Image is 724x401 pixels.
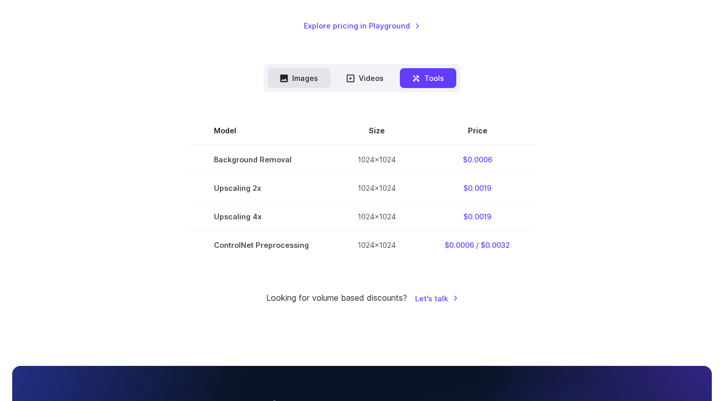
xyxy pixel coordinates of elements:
[333,231,420,260] td: 1024x1024
[400,68,456,88] button: Tools
[190,231,333,260] td: ControlNet Preprocessing
[266,292,407,305] small: Looking for volume based discounts?
[420,174,534,203] td: $0.0019
[190,117,333,145] th: Model
[420,231,534,260] td: $0.0006 / $0.0032
[268,68,330,88] button: Images
[333,117,420,145] th: Size
[420,145,534,174] td: $0.0006
[420,117,534,145] th: Price
[190,203,333,231] td: Upscaling 4x
[333,145,420,174] td: 1024x1024
[333,203,420,231] td: 1024x1024
[334,68,396,88] button: Videos
[420,203,534,231] td: $0.0019
[415,293,458,304] a: Let's talk
[190,174,333,203] td: Upscaling 2x
[304,20,420,32] a: Explore pricing in Playground
[190,145,333,174] td: Background Removal
[333,174,420,203] td: 1024x1024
